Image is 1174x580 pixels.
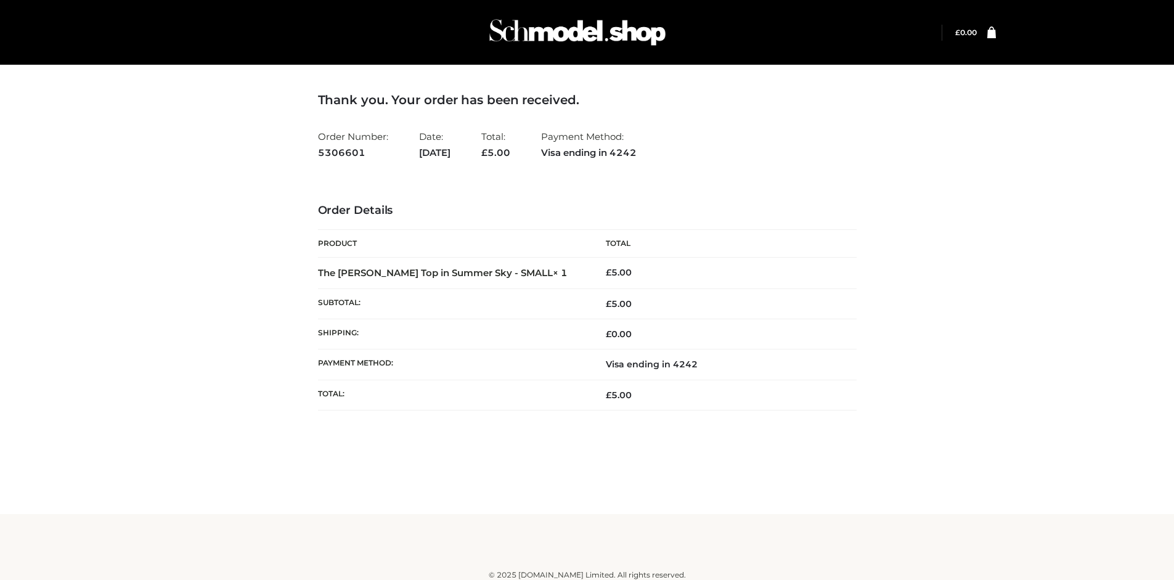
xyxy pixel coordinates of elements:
strong: [DATE] [419,145,450,161]
th: Payment method: [318,349,587,380]
span: £ [955,28,960,37]
span: 5.00 [606,298,632,309]
bdi: 0.00 [955,28,977,37]
a: £0.00 [955,28,977,37]
span: £ [606,298,611,309]
span: 5.00 [606,390,632,401]
th: Total [587,230,857,258]
h3: Thank you. Your order has been received. [318,92,857,107]
span: £ [481,147,487,158]
th: Shipping: [318,319,587,349]
bdi: 0.00 [606,329,632,340]
bdi: 5.00 [606,267,632,278]
li: Payment Method: [541,126,637,163]
li: Order Number: [318,126,388,163]
span: £ [606,390,611,401]
td: Visa ending in 4242 [587,349,857,380]
li: Date: [419,126,450,163]
strong: Visa ending in 4242 [541,145,637,161]
img: Schmodel Admin 964 [485,8,670,57]
span: £ [606,329,611,340]
span: 5.00 [481,147,510,158]
strong: The [PERSON_NAME] Top in Summer Sky - SMALL [318,267,568,279]
th: Subtotal: [318,288,587,319]
strong: 5306601 [318,145,388,161]
strong: × 1 [553,267,568,279]
span: £ [606,267,611,278]
th: Product [318,230,587,258]
th: Total: [318,380,587,410]
h3: Order Details [318,204,857,218]
li: Total: [481,126,510,163]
